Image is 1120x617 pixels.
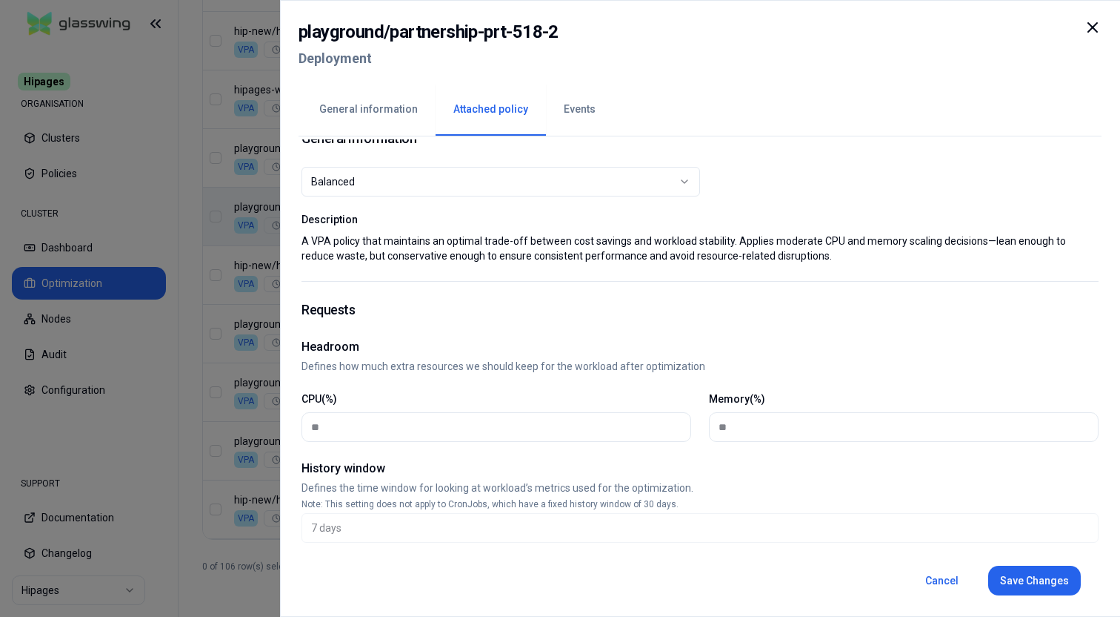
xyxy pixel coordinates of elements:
[301,84,436,136] button: General information
[299,19,559,45] h2: playground / partnership-prt-518-2
[436,84,546,136] button: Attached policy
[299,45,559,72] h2: Deployment
[301,300,1099,320] h1: Requests
[301,460,1099,478] h2: History window
[301,498,1099,510] p: Note: This setting does not apply to CronJobs, which have a fixed history window of 30 days.
[546,84,613,136] button: Events
[988,566,1081,595] button: Save Changes
[301,214,1099,225] label: Description
[301,481,1099,495] p: Defines the time window for looking at workload’s metrics used for the optimization.
[301,338,1099,356] h2: Headroom
[709,393,765,405] label: Memory(%)
[301,234,1099,263] p: A VPA policy that maintains an optimal trade-off between cost savings and workload stability. App...
[301,359,1099,374] p: Defines how much extra resources we should keep for the workload after optimization
[301,393,337,405] label: CPU(%)
[913,566,970,595] button: Cancel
